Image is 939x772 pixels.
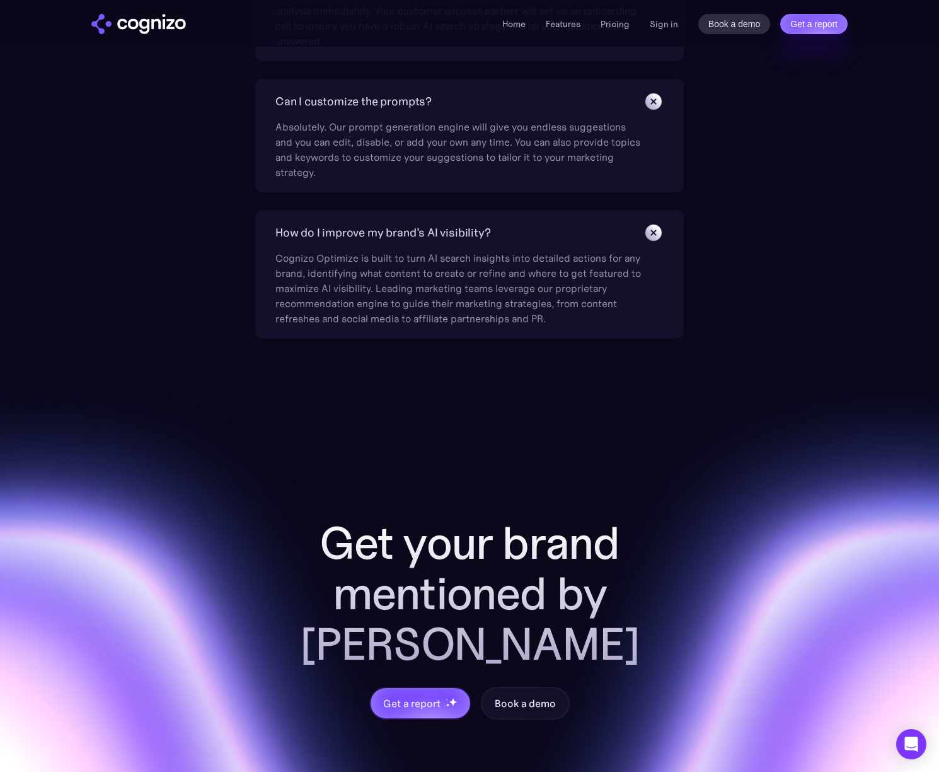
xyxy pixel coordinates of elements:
a: Pricing [601,18,630,30]
div: Open Intercom Messenger [896,729,926,759]
a: home [91,14,186,34]
img: star [446,699,447,701]
img: cognizo logo [91,14,186,34]
a: Sign in [650,16,678,32]
div: How do I improve my brand's AI visibility? [275,224,490,242]
h2: Get your brand mentioned by [PERSON_NAME] [268,518,671,669]
a: Home [502,18,526,30]
a: Book a demo [698,14,771,34]
a: Get a report [780,14,848,34]
img: star [446,703,450,708]
div: Absolutely. Our prompt generation engine will give you endless suggestions and you can edit, disa... [275,112,641,180]
div: Cognizo Optimize is built to turn AI search insights into detailed actions for any brand, identif... [275,243,641,326]
div: Book a demo [495,696,555,711]
a: Get a reportstarstarstar [369,687,471,720]
a: Features [546,18,580,30]
a: Book a demo [481,687,569,720]
img: star [449,698,457,706]
div: Get a report [383,696,440,711]
div: Can I customize the prompts? [275,93,432,110]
